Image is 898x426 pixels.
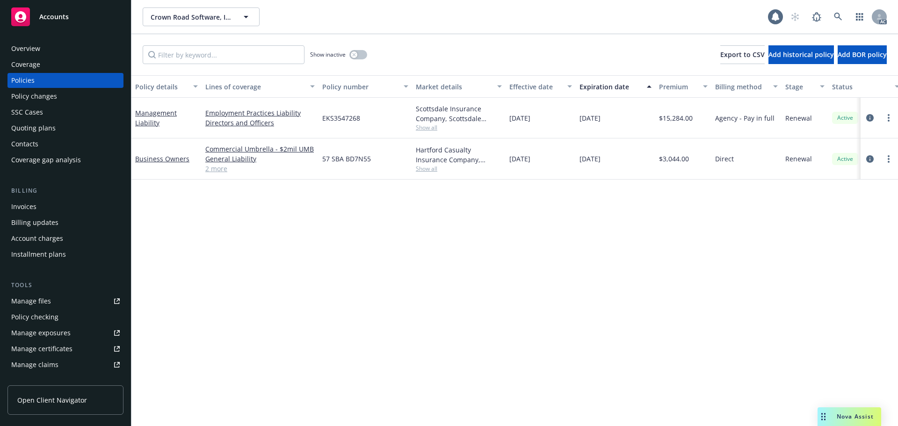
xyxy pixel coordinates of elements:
[807,7,826,26] a: Report a Bug
[11,199,36,214] div: Invoices
[322,113,360,123] span: EKS3547268
[310,51,346,58] span: Show inactive
[720,50,765,59] span: Export to CSV
[715,154,734,164] span: Direct
[11,373,55,388] div: Manage BORs
[836,114,855,122] span: Active
[864,153,876,165] a: circleInformation
[786,7,804,26] a: Start snowing
[715,82,768,92] div: Billing method
[7,247,123,262] a: Installment plans
[11,341,72,356] div: Manage certificates
[7,199,123,214] a: Invoices
[205,154,315,164] a: General Liability
[850,7,869,26] a: Switch app
[11,121,56,136] div: Quoting plans
[837,412,874,420] span: Nova Assist
[205,118,315,128] a: Directors and Officers
[205,108,315,118] a: Employment Practices Liability
[785,154,812,164] span: Renewal
[509,113,530,123] span: [DATE]
[11,89,57,104] div: Policy changes
[416,123,502,131] span: Show all
[7,121,123,136] a: Quoting plans
[768,45,834,64] button: Add historical policy
[579,82,641,92] div: Expiration date
[7,294,123,309] a: Manage files
[7,281,123,290] div: Tools
[829,7,847,26] a: Search
[11,310,58,325] div: Policy checking
[202,75,319,98] button: Lines of coverage
[785,82,814,92] div: Stage
[768,50,834,59] span: Add historical policy
[11,137,38,152] div: Contacts
[11,215,58,230] div: Billing updates
[319,75,412,98] button: Policy number
[7,41,123,56] a: Overview
[659,82,697,92] div: Premium
[143,45,304,64] input: Filter by keyword...
[7,73,123,88] a: Policies
[205,164,315,173] a: 2 more
[7,357,123,372] a: Manage claims
[205,82,304,92] div: Lines of coverage
[782,75,828,98] button: Stage
[7,231,123,246] a: Account charges
[205,144,315,154] a: Commercial Umbrella - $2mil UMB
[412,75,506,98] button: Market details
[883,153,894,165] a: more
[135,154,189,163] a: Business Owners
[7,89,123,104] a: Policy changes
[659,113,693,123] span: $15,284.00
[7,325,123,340] a: Manage exposures
[135,108,177,127] a: Management Liability
[7,215,123,230] a: Billing updates
[7,373,123,388] a: Manage BORs
[715,113,775,123] span: Agency - Pay in full
[151,12,232,22] span: Crown Road Software, Inc
[818,407,829,426] div: Drag to move
[11,294,51,309] div: Manage files
[322,82,398,92] div: Policy number
[7,186,123,195] div: Billing
[416,104,502,123] div: Scottsdale Insurance Company, Scottsdale Insurance Company (Nationwide), E-Risk Services, RT Spec...
[11,325,71,340] div: Manage exposures
[576,75,655,98] button: Expiration date
[7,57,123,72] a: Coverage
[17,395,87,405] span: Open Client Navigator
[720,45,765,64] button: Export to CSV
[579,113,601,123] span: [DATE]
[11,41,40,56] div: Overview
[659,154,689,164] span: $3,044.00
[838,45,887,64] button: Add BOR policy
[7,105,123,120] a: SSC Cases
[509,154,530,164] span: [DATE]
[832,82,889,92] div: Status
[11,57,40,72] div: Coverage
[11,231,63,246] div: Account charges
[322,154,371,164] span: 57 SBA BD7N55
[39,13,69,21] span: Accounts
[416,165,502,173] span: Show all
[7,341,123,356] a: Manage certificates
[836,155,855,163] span: Active
[416,82,492,92] div: Market details
[131,75,202,98] button: Policy details
[416,145,502,165] div: Hartford Casualty Insurance Company, Hartford Insurance Group
[785,113,812,123] span: Renewal
[7,4,123,30] a: Accounts
[11,105,43,120] div: SSC Cases
[7,310,123,325] a: Policy checking
[711,75,782,98] button: Billing method
[883,112,894,123] a: more
[655,75,711,98] button: Premium
[7,137,123,152] a: Contacts
[506,75,576,98] button: Effective date
[143,7,260,26] button: Crown Road Software, Inc
[838,50,887,59] span: Add BOR policy
[864,112,876,123] a: circleInformation
[579,154,601,164] span: [DATE]
[11,247,66,262] div: Installment plans
[818,407,881,426] button: Nova Assist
